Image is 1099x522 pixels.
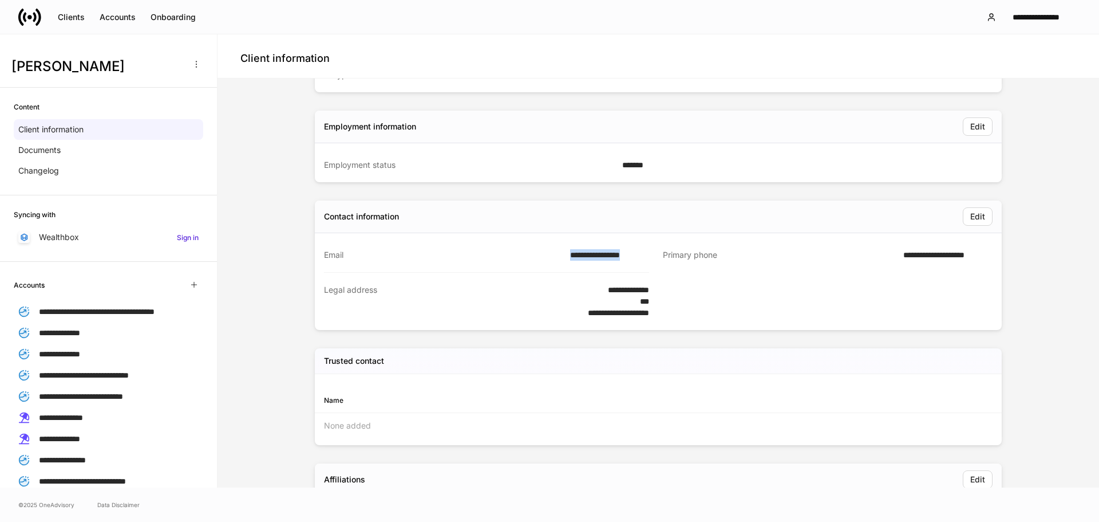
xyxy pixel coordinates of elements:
[14,227,203,248] a: WealthboxSign in
[18,124,84,135] p: Client information
[58,11,85,23] div: Clients
[92,8,143,26] button: Accounts
[14,140,203,160] a: Documents
[18,165,59,176] p: Changelog
[970,121,985,132] div: Edit
[18,144,61,156] p: Documents
[324,159,615,171] div: Employment status
[240,52,330,65] h4: Client information
[50,8,92,26] button: Clients
[324,355,384,367] h5: Trusted contact
[970,474,985,485] div: Edit
[177,232,199,243] h6: Sign in
[324,121,416,132] div: Employment information
[324,249,563,261] div: Email
[970,211,985,222] div: Edit
[315,413,1002,438] div: None added
[143,8,203,26] button: Onboarding
[14,280,45,291] h6: Accounts
[14,101,39,112] h6: Content
[14,119,203,140] a: Client information
[663,249,896,261] div: Primary phone
[97,500,140,509] a: Data Disclaimer
[963,207,993,226] button: Edit
[324,284,554,319] div: Legal address
[11,57,183,76] h3: [PERSON_NAME]
[963,117,993,136] button: Edit
[14,160,203,181] a: Changelog
[100,11,136,23] div: Accounts
[324,395,658,406] div: Name
[14,209,56,220] h6: Syncing with
[324,474,365,485] div: Affiliations
[18,500,74,509] span: © 2025 OneAdvisory
[151,11,196,23] div: Onboarding
[963,470,993,489] button: Edit
[324,211,399,222] div: Contact information
[39,231,79,243] p: Wealthbox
